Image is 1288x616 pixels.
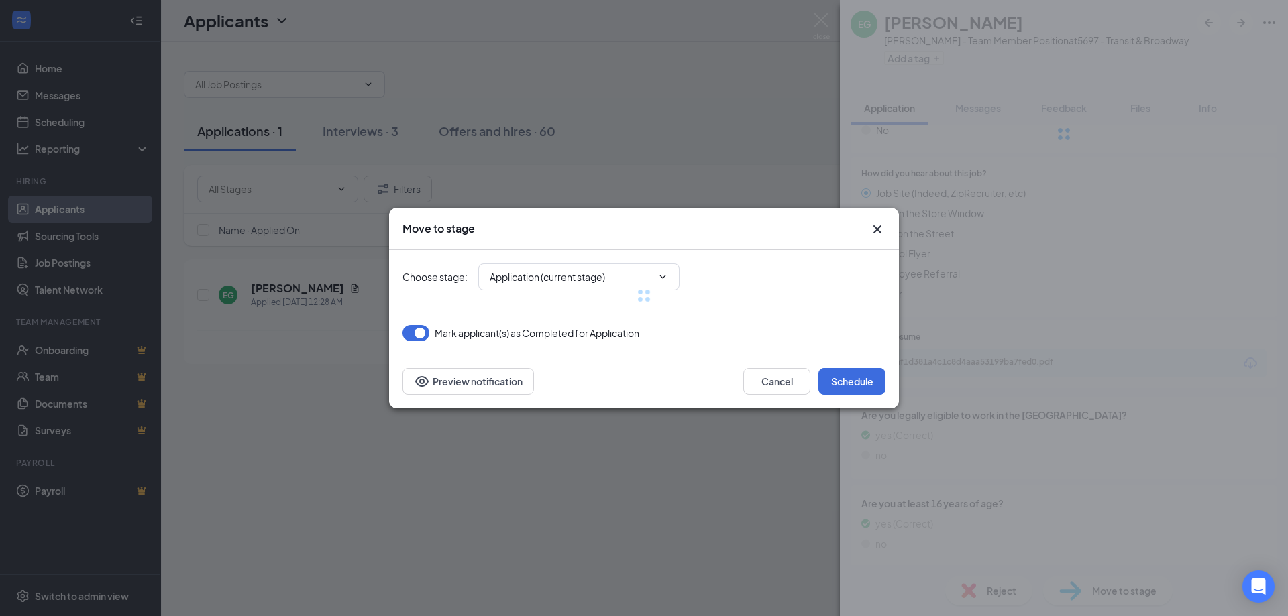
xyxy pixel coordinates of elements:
button: Cancel [743,368,810,395]
div: Open Intercom Messenger [1242,570,1275,603]
button: Schedule [818,368,885,395]
h3: Move to stage [402,221,475,236]
button: Close [869,221,885,237]
button: Preview notificationEye [402,368,534,395]
svg: Eye [414,373,430,389]
svg: Cross [869,221,885,237]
